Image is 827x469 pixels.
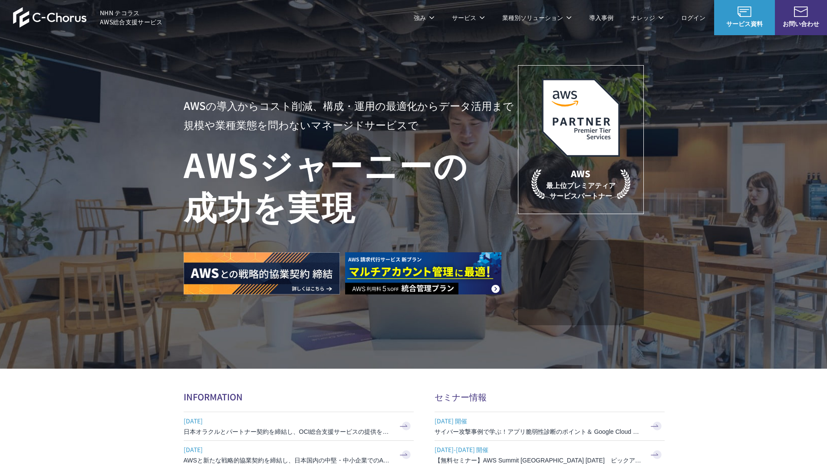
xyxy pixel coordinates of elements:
p: ナレッジ [631,13,664,22]
h2: INFORMATION [184,390,414,403]
h1: AWS ジャーニーの 成功を実現 [184,143,518,226]
p: 業種別ソリューション [502,13,572,22]
span: [DATE] [184,443,392,456]
span: サービス資料 [714,19,775,28]
em: AWS [571,167,590,180]
a: [DATE] 日本オラクルとパートナー契約を締結し、OCI総合支援サービスの提供を開始 [184,412,414,440]
img: お問い合わせ [794,7,808,17]
a: [DATE] AWSと新たな戦略的協業契約を締結し、日本国内の中堅・中小企業でのAWS活用を加速 [184,441,414,469]
img: AWS請求代行サービス 統合管理プラン [345,252,501,294]
a: 導入事例 [589,13,613,22]
h3: 日本オラクルとパートナー契約を締結し、OCI総合支援サービスの提供を開始 [184,427,392,436]
a: [DATE] 開催 サイバー攻撃事例で学ぶ！アプリ脆弱性診断のポイント＆ Google Cloud セキュリティ対策 [435,412,665,440]
img: AWSとの戦略的協業契約 締結 [184,252,340,294]
a: AWS総合支援サービス C-Chorus NHN テコラスAWS総合支援サービス [13,7,163,28]
p: 強み [414,13,435,22]
span: NHN テコラス AWS総合支援サービス [100,8,163,26]
h2: セミナー情報 [435,390,665,403]
h3: 【無料セミナー】AWS Summit [GEOGRAPHIC_DATA] [DATE] ピックアップセッション [435,456,643,465]
img: AWSプレミアティアサービスパートナー [542,79,620,157]
a: [DATE]-[DATE] 開催 【無料セミナー】AWS Summit [GEOGRAPHIC_DATA] [DATE] ピックアップセッション [435,441,665,469]
a: ログイン [681,13,705,22]
span: [DATE] 開催 [435,414,643,427]
img: 契約件数 [535,253,626,317]
span: [DATE]-[DATE] 開催 [435,443,643,456]
p: サービス [452,13,485,22]
h3: サイバー攻撃事例で学ぶ！アプリ脆弱性診断のポイント＆ Google Cloud セキュリティ対策 [435,427,643,436]
span: お問い合わせ [775,19,827,28]
p: AWSの導入からコスト削減、 構成・運用の最適化からデータ活用まで 規模や業種業態を問わない マネージドサービスで [184,96,518,134]
p: 最上位プレミアティア サービスパートナー [531,167,630,201]
h3: AWSと新たな戦略的協業契約を締結し、日本国内の中堅・中小企業でのAWS活用を加速 [184,456,392,465]
span: [DATE] [184,414,392,427]
img: AWS総合支援サービス C-Chorus サービス資料 [738,7,751,17]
